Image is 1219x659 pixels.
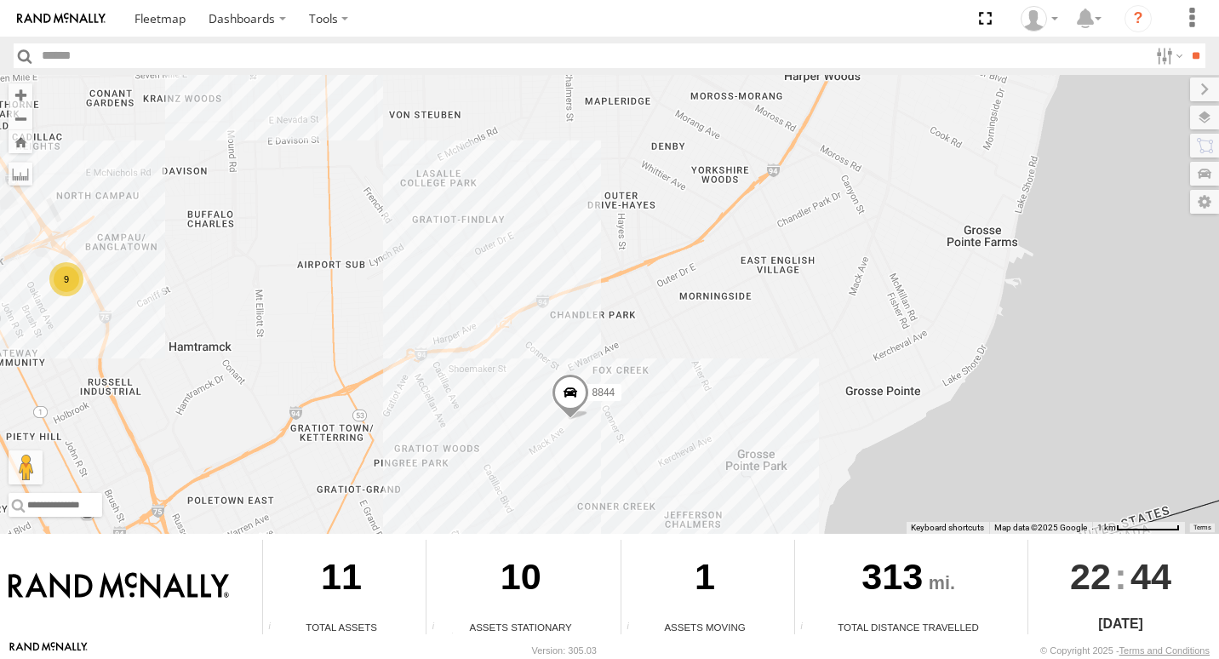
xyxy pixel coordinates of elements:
[994,523,1087,532] span: Map data ©2025 Google
[263,540,420,620] div: 11
[426,620,615,634] div: Assets Stationary
[911,522,984,534] button: Keyboard shortcuts
[795,620,1022,634] div: Total Distance Travelled
[9,642,88,659] a: Visit our Website
[1040,645,1210,656] div: © Copyright 2025 -
[621,540,788,620] div: 1
[9,106,32,130] button: Zoom out
[9,130,32,153] button: Zoom Home
[1190,190,1219,214] label: Map Settings
[1028,614,1213,634] div: [DATE]
[621,622,647,634] div: Total number of assets current in transit.
[263,622,289,634] div: Total number of Enabled Assets
[1070,540,1111,613] span: 22
[1015,6,1064,32] div: Valeo Dash
[1097,523,1116,532] span: 1 km
[1149,43,1186,68] label: Search Filter Options
[1125,5,1152,32] i: ?
[592,387,615,398] span: 8844
[9,83,32,106] button: Zoom in
[795,540,1022,620] div: 313
[9,572,229,601] img: Rand McNally
[1130,540,1171,613] span: 44
[9,450,43,484] button: Drag Pegman onto the map to open Street View
[17,13,106,25] img: rand-logo.svg
[426,540,615,620] div: 10
[1092,522,1185,534] button: Map Scale: 1 km per 71 pixels
[1028,540,1213,613] div: :
[9,162,32,186] label: Measure
[532,645,597,656] div: Version: 305.03
[1119,645,1210,656] a: Terms and Conditions
[263,620,420,634] div: Total Assets
[426,622,452,634] div: Total number of assets current stationary.
[49,262,83,296] div: 9
[1193,524,1211,530] a: Terms
[621,620,788,634] div: Assets Moving
[795,622,821,634] div: Total distance travelled by all assets within specified date range and applied filters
